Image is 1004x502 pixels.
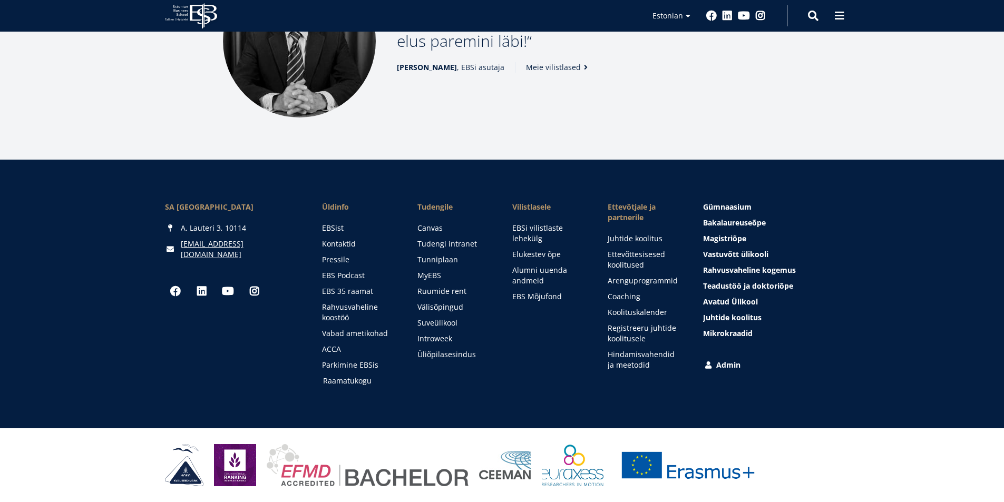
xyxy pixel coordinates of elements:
[703,328,753,338] span: Mikrokraadid
[703,281,793,291] span: Teadustöö ja doktoriõpe
[322,239,396,249] a: Kontaktid
[417,333,492,344] a: Introweek
[417,223,492,233] a: Canvas
[417,239,492,249] a: Tudengi intranet
[165,202,301,212] div: SA [GEOGRAPHIC_DATA]
[417,318,492,328] a: Suveülikool
[608,275,682,286] a: Arenguprogrammid
[512,265,587,286] a: Alumni uuenda andmeid
[703,265,839,275] a: Rahvusvaheline kogemus
[165,281,186,302] a: Facebook
[703,328,839,339] a: Mikrokraadid
[322,202,396,212] span: Üldinfo
[703,218,766,228] span: Bakalaureuseõpe
[703,249,839,260] a: Vastuvõtt ülikooli
[608,249,682,270] a: Ettevõttesisesed koolitused
[703,249,768,259] span: Vastuvõtt ülikooli
[417,349,492,360] a: Üliõpilasesindus
[417,254,492,265] a: Tunniplaan
[703,312,839,323] a: Juhtide koolitus
[322,328,396,339] a: Vabad ametikohad
[703,312,762,322] span: Juhtide koolitus
[479,451,531,480] img: Ceeman
[526,62,591,73] a: Meie vilistlased
[542,444,604,486] img: EURAXESS
[703,297,839,307] a: Avatud Ülikool
[703,233,746,243] span: Magistriõpe
[703,202,752,212] span: Gümnaasium
[218,281,239,302] a: Youtube
[397,62,504,73] span: , EBSi asutaja
[322,360,396,370] a: Parkimine EBSis
[322,344,396,355] a: ACCA
[165,444,203,486] img: HAKA
[706,11,717,21] a: Facebook
[512,202,587,212] span: Vilistlasele
[267,444,469,486] img: EFMD
[703,360,839,370] a: Admin
[703,218,839,228] a: Bakalaureuseõpe
[608,323,682,344] a: Registreeru juhtide koolitusele
[614,444,762,486] a: Erasmus +
[322,254,396,265] a: Pressile
[738,11,750,21] a: Youtube
[755,11,766,21] a: Instagram
[322,223,396,233] a: EBSist
[244,281,265,302] a: Instagram
[165,223,301,233] div: A. Lauteri 3, 10114
[512,223,587,244] a: EBSi vilistlaste lehekülg
[703,281,839,291] a: Teadustöö ja doktoriõpe
[608,307,682,318] a: Koolituskalender
[214,444,256,486] img: Eduniversal
[322,302,396,323] a: Rahvusvaheline koostöö
[608,291,682,302] a: Coaching
[722,11,733,21] a: Linkedin
[703,297,758,307] span: Avatud Ülikool
[703,233,839,244] a: Magistriõpe
[608,202,682,223] span: Ettevõtjale ja partnerile
[703,202,839,212] a: Gümnaasium
[614,444,762,486] img: Erasmus+
[322,286,396,297] a: EBS 35 raamat
[397,62,457,72] strong: [PERSON_NAME]
[703,265,796,275] span: Rahvusvaheline kogemus
[512,291,587,302] a: EBS Mõjufond
[608,233,682,244] a: Juhtide koolitus
[417,286,492,297] a: Ruumide rent
[191,281,212,302] a: Linkedin
[181,239,301,260] a: [EMAIL_ADDRESS][DOMAIN_NAME]
[417,270,492,281] a: MyEBS
[608,349,682,370] a: Hindamisvahendid ja meetodid
[323,376,397,386] a: Raamatukogu
[417,302,492,312] a: Välisõpingud
[417,202,492,212] a: Tudengile
[322,270,396,281] a: EBS Podcast
[512,249,587,260] a: Elukestev õpe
